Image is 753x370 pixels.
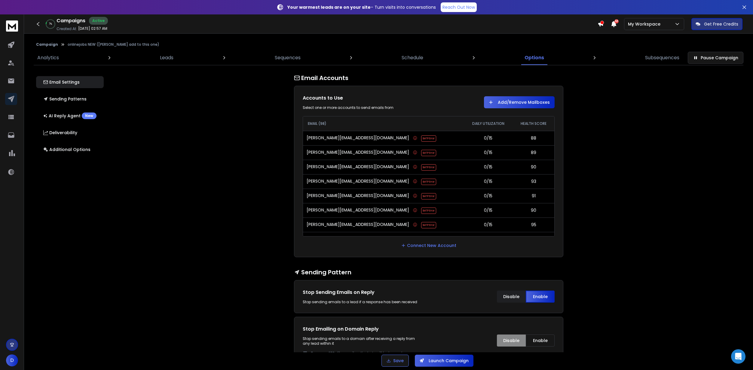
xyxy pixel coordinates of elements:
[464,203,513,217] td: 0/15
[691,18,742,30] button: Get Free Credits
[442,4,475,10] p: Reach Out Now
[303,300,423,304] div: Stop sending emails to a lead if a response has been received
[271,51,304,65] a: Sequences
[401,242,456,248] a: Connect New Account
[78,26,107,31] p: [DATE] 02:57 AM
[307,236,409,243] p: [PERSON_NAME][EMAIL_ADDRESS][DOMAIN_NAME]
[36,143,104,156] button: Additional Options
[398,51,427,65] a: Schedule
[307,193,409,199] p: [PERSON_NAME][EMAIL_ADDRESS][DOMAIN_NAME]
[421,179,436,185] span: SMTP Error
[307,178,409,185] p: [PERSON_NAME][EMAIL_ADDRESS][DOMAIN_NAME]
[303,105,423,110] div: Select one or more accounts to send emails from
[614,19,619,23] span: 50
[68,42,159,47] p: onlinejobs NEW ([PERSON_NAME] add to this one)
[421,150,436,156] span: SMTP Error
[43,96,87,102] p: Sending Patterns
[513,232,555,246] td: 89
[34,51,63,65] a: Analytics
[156,51,177,65] a: Leads
[704,21,738,27] p: Get Free Credits
[641,51,683,65] a: Subsequences
[43,79,80,85] p: Email Settings
[89,17,108,25] div: Active
[421,222,436,228] span: SMTP Error
[464,145,513,160] td: 0/15
[310,351,423,356] p: Common ESPs like gmail, outlook etc will be ignored
[36,110,104,122] button: AI Reply AgentNew
[43,130,77,136] p: Deliverability
[526,291,555,303] button: Enable
[513,116,555,131] th: HEALTH SCORE
[303,325,423,333] h1: Stop Emailing on Domain Reply
[303,94,423,102] h1: Accounts to Use
[36,76,104,88] button: Email Settings
[421,208,436,214] span: SMTP Error
[464,160,513,174] td: 0/15
[294,268,563,276] h1: Sending Pattern
[513,131,555,145] td: 88
[628,21,663,27] p: My Workspace
[513,160,555,174] td: 90
[49,22,52,26] p: 7 %
[441,2,477,12] a: Reach Out Now
[731,349,745,364] div: Open Intercom Messenger
[37,54,59,61] p: Analytics
[464,232,513,246] td: 0/15
[36,127,104,139] button: Deliverability
[303,289,423,296] h1: Stop Sending Emails on Reply
[464,174,513,189] td: 0/15
[307,221,409,228] p: [PERSON_NAME][EMAIL_ADDRESS][DOMAIN_NAME]
[464,116,513,131] th: DAILY UTILIZATION
[421,193,436,199] span: SMTP Error
[287,4,436,10] p: – Turn visits into conversations
[303,336,423,356] p: Stop sending emails to a domain after receiving a reply from any lead within it
[421,164,436,171] span: SMTP Error
[43,146,90,153] p: Additional Options
[57,26,77,31] p: Created At:
[36,42,58,47] button: Campaign
[688,52,743,64] button: Pause Campaign
[6,354,18,366] button: D
[36,93,104,105] button: Sending Patterns
[307,149,409,156] p: [PERSON_NAME][EMAIL_ADDRESS][DOMAIN_NAME]
[82,113,96,119] div: New
[513,203,555,217] td: 90
[287,4,371,10] strong: Your warmest leads are on your site
[497,291,526,303] button: Disable
[464,217,513,232] td: 0/15
[513,217,555,232] td: 95
[415,355,473,367] button: Launch Campaign
[294,74,563,82] h1: Email Accounts
[57,17,85,24] h1: Campaigns
[513,189,555,203] td: 91
[521,51,548,65] a: Options
[525,54,544,61] p: Options
[307,207,409,214] p: [PERSON_NAME][EMAIL_ADDRESS][DOMAIN_NAME]
[307,135,409,142] p: [PERSON_NAME][EMAIL_ADDRESS][DOMAIN_NAME]
[43,113,96,119] p: AI Reply Agent
[513,174,555,189] td: 93
[464,189,513,203] td: 0/15
[6,20,18,32] img: logo
[526,335,555,347] button: Enable
[402,54,423,61] p: Schedule
[484,96,555,108] button: Add/Remove Mailboxes
[160,54,173,61] p: Leads
[307,164,409,171] p: [PERSON_NAME][EMAIL_ADDRESS][DOMAIN_NAME]
[645,54,679,61] p: Subsequences
[275,54,301,61] p: Sequences
[513,145,555,160] td: 89
[303,116,464,131] th: EMAIL (98)
[381,355,409,367] button: Save
[421,135,436,142] span: SMTP Error
[497,335,526,347] button: Disable
[464,131,513,145] td: 0/15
